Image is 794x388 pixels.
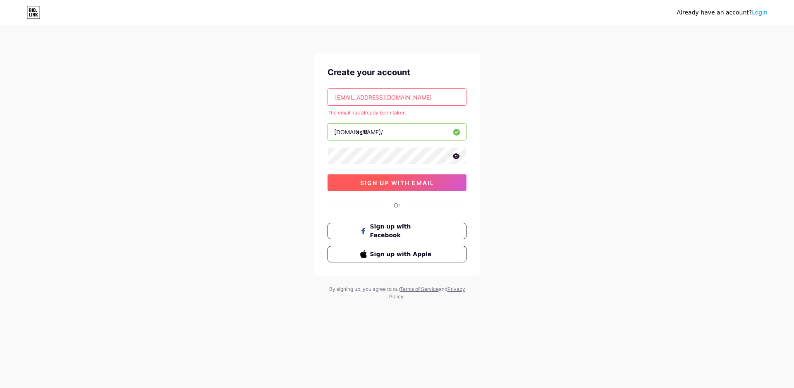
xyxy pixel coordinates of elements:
[360,179,434,186] span: sign up with email
[370,222,434,240] span: Sign up with Facebook
[752,9,768,16] a: Login
[400,286,439,292] a: Terms of Service
[677,8,768,17] div: Already have an account?
[328,124,466,140] input: username
[328,89,466,105] input: Email
[328,66,466,79] div: Create your account
[327,286,467,300] div: By signing up, you agree to our and .
[328,109,466,117] div: The email has already been taken.
[328,246,466,262] button: Sign up with Apple
[370,250,434,259] span: Sign up with Apple
[334,128,383,136] div: [DOMAIN_NAME]/
[394,201,400,209] div: Or
[328,174,466,191] button: sign up with email
[328,223,466,239] button: Sign up with Facebook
